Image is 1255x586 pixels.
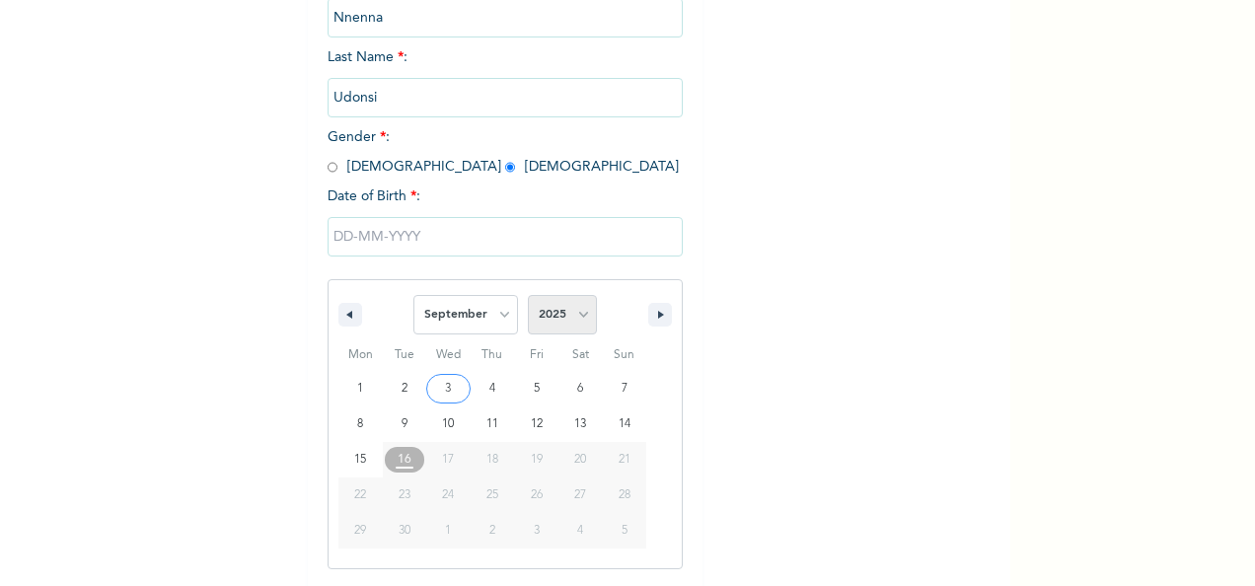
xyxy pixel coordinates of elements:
[357,371,363,406] span: 1
[558,442,603,477] button: 20
[619,406,630,442] span: 14
[354,477,366,513] span: 22
[338,371,383,406] button: 1
[383,339,427,371] span: Tue
[471,406,515,442] button: 11
[602,339,646,371] span: Sun
[426,406,471,442] button: 10
[398,442,411,477] span: 16
[489,371,495,406] span: 4
[558,371,603,406] button: 6
[338,442,383,477] button: 15
[426,477,471,513] button: 24
[328,186,420,207] span: Date of Birth :
[514,477,558,513] button: 26
[471,339,515,371] span: Thu
[328,78,683,117] input: Enter your last name
[531,477,543,513] span: 26
[354,513,366,549] span: 29
[622,371,627,406] span: 7
[619,477,630,513] span: 28
[486,406,498,442] span: 11
[402,371,407,406] span: 2
[574,477,586,513] span: 27
[558,477,603,513] button: 27
[442,477,454,513] span: 24
[514,442,558,477] button: 19
[486,477,498,513] span: 25
[426,339,471,371] span: Wed
[486,442,498,477] span: 18
[471,442,515,477] button: 18
[602,442,646,477] button: 21
[574,442,586,477] span: 20
[558,406,603,442] button: 13
[442,442,454,477] span: 17
[426,442,471,477] button: 17
[338,477,383,513] button: 22
[619,442,630,477] span: 21
[354,442,366,477] span: 15
[534,371,540,406] span: 5
[383,442,427,477] button: 16
[445,371,451,406] span: 3
[514,339,558,371] span: Fri
[531,442,543,477] span: 19
[574,406,586,442] span: 13
[514,371,558,406] button: 5
[383,477,427,513] button: 23
[558,339,603,371] span: Sat
[514,406,558,442] button: 12
[338,513,383,549] button: 29
[383,406,427,442] button: 9
[602,477,646,513] button: 28
[402,406,407,442] span: 9
[577,371,583,406] span: 6
[357,406,363,442] span: 8
[471,477,515,513] button: 25
[442,406,454,442] span: 10
[426,371,471,406] button: 3
[328,217,683,256] input: DD-MM-YYYY
[399,513,410,549] span: 30
[399,477,410,513] span: 23
[328,50,683,105] span: Last Name :
[602,406,646,442] button: 14
[383,371,427,406] button: 2
[471,371,515,406] button: 4
[383,513,427,549] button: 30
[338,339,383,371] span: Mon
[602,371,646,406] button: 7
[531,406,543,442] span: 12
[338,406,383,442] button: 8
[328,130,679,174] span: Gender : [DEMOGRAPHIC_DATA] [DEMOGRAPHIC_DATA]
